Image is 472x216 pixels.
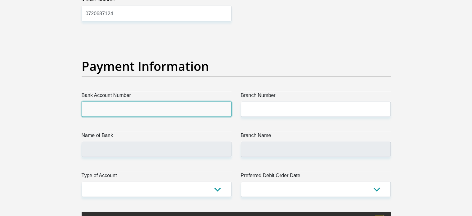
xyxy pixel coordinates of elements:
[82,92,232,102] label: Bank Account Number
[82,132,232,142] label: Name of Bank
[82,59,391,74] h2: Payment Information
[241,132,391,142] label: Branch Name
[82,6,232,21] input: Mobile Number
[241,102,391,117] input: Branch Number
[241,142,391,157] input: Branch Name
[241,92,391,102] label: Branch Number
[82,142,232,157] input: Name of Bank
[82,102,232,117] input: Bank Account Number
[82,172,232,182] label: Type of Account
[241,172,391,182] label: Preferred Debit Order Date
